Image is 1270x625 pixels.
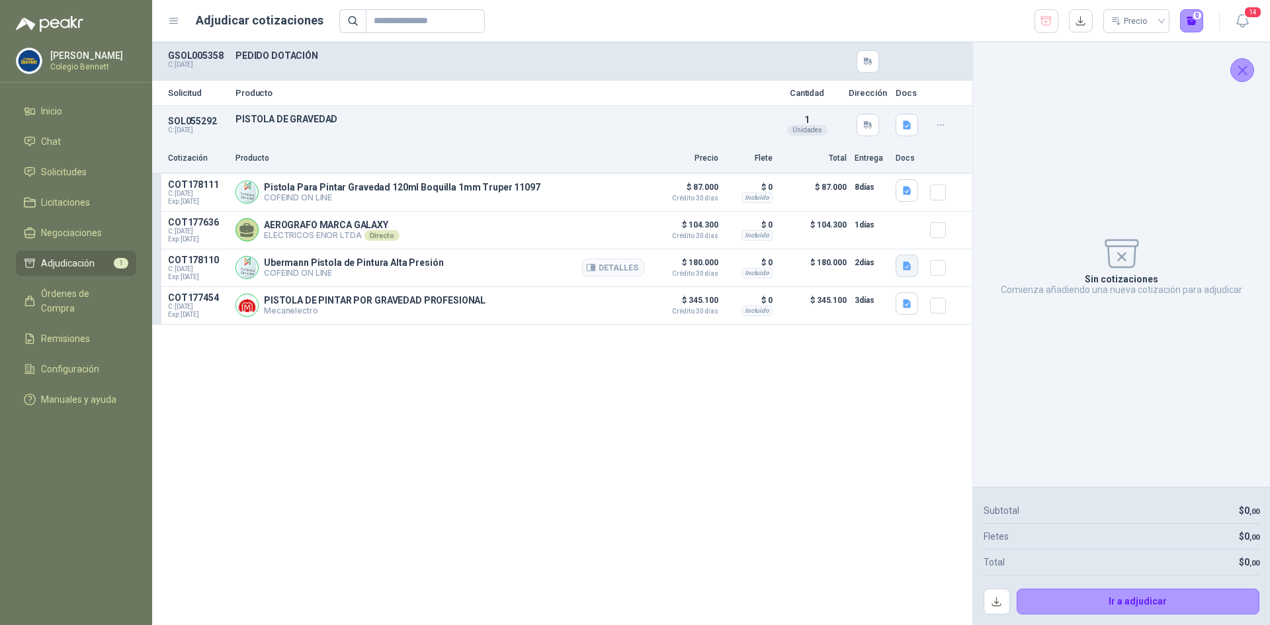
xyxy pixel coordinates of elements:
span: 0 [1244,557,1259,567]
button: Ir a adjudicar [1017,589,1260,615]
span: 14 [1244,6,1262,19]
div: Incluido [741,268,773,278]
button: 14 [1230,9,1254,33]
p: $ 180.000 [781,255,847,281]
a: Órdenes de Compra [16,281,136,321]
p: $ 180.000 [652,255,718,277]
span: 0 [1244,531,1259,542]
p: Ubermann Pistola de Pintura Alta Presión [264,257,443,268]
p: COT177454 [168,292,228,303]
p: $ 0 [726,292,773,308]
a: Negociaciones [16,220,136,245]
p: Cotización [168,152,228,165]
span: ,00 [1249,507,1259,516]
h1: Adjudicar cotizaciones [196,11,323,30]
p: Fletes [984,529,1009,544]
p: Docs [896,152,922,165]
a: Solicitudes [16,159,136,185]
p: Comienza añadiendo una nueva cotización para adjudicar [1001,284,1242,295]
span: ,00 [1249,533,1259,542]
p: ELECTRICOS ENOR LTDA [264,230,400,241]
span: Exp: [DATE] [168,235,228,243]
p: C: [DATE] [168,61,228,69]
div: Precio [1111,11,1150,31]
p: COT178110 [168,255,228,265]
span: Licitaciones [41,195,90,210]
p: $ 87.000 [781,179,847,206]
p: $ 0 [726,179,773,195]
a: Remisiones [16,326,136,351]
p: GSOL005358 [168,50,228,61]
span: Exp: [DATE] [168,273,228,281]
p: SOL055292 [168,116,228,126]
p: PISTOLA DE PINTAR POR GRAVEDAD PROFESIONAL [264,295,486,306]
p: Solicitud [168,89,228,97]
div: Incluido [741,230,773,241]
span: 0 [1244,505,1259,516]
p: 1 días [855,217,888,233]
span: 1 [804,114,810,125]
p: Producto [235,89,766,97]
p: Total [984,555,1005,569]
p: $ 87.000 [652,179,718,202]
p: COFEIND ON LINE [264,268,443,278]
p: Precio [652,152,718,165]
p: $ 104.300 [781,217,847,243]
span: Remisiones [41,331,90,346]
p: COT178111 [168,179,228,190]
button: 0 [1180,9,1204,33]
img: Company Logo [236,257,258,278]
p: $ [1239,529,1259,544]
span: ,00 [1249,559,1259,567]
span: Crédito 30 días [652,308,718,315]
span: 1 [114,258,128,269]
span: Solicitudes [41,165,87,179]
p: $ 0 [726,255,773,271]
a: Inicio [16,99,136,124]
button: Cerrar [1230,58,1254,82]
span: Órdenes de Compra [41,286,124,315]
div: Unidades [787,125,827,136]
p: $ 345.100 [781,292,847,319]
p: 8 días [855,179,888,195]
p: AEROGRAFO MARCA GALAXY [264,220,400,230]
div: Directo [364,230,400,241]
p: PEDIDO DOTACIÓN [235,50,766,61]
span: Exp: [DATE] [168,198,228,206]
img: Company Logo [236,181,258,203]
span: Manuales y ayuda [41,392,116,407]
p: $ 104.300 [652,217,718,239]
span: C: [DATE] [168,303,228,311]
p: Entrega [855,152,888,165]
p: Total [781,152,847,165]
span: C: [DATE] [168,265,228,273]
p: Colegio Bennett [50,63,133,71]
p: 3 días [855,292,888,308]
p: Sin cotizaciones [1085,274,1158,284]
a: Adjudicación1 [16,251,136,276]
span: Chat [41,134,61,149]
p: $ [1239,503,1259,518]
img: Logo peakr [16,16,83,32]
p: Dirección [848,89,888,97]
a: Chat [16,129,136,154]
span: Configuración [41,362,99,376]
span: Crédito 30 días [652,271,718,277]
p: COT177636 [168,217,228,228]
p: Mecanelectro [264,306,486,315]
p: [PERSON_NAME] [50,51,133,60]
span: Inicio [41,104,62,118]
p: COFEIND ON LINE [264,192,540,202]
span: C: [DATE] [168,228,228,235]
span: Crédito 30 días [652,195,718,202]
p: Flete [726,152,773,165]
span: Adjudicación [41,256,95,271]
div: Incluido [741,306,773,316]
p: Cantidad [774,89,840,97]
p: 2 días [855,255,888,271]
a: Manuales y ayuda [16,387,136,412]
a: Configuración [16,356,136,382]
span: Crédito 30 días [652,233,718,239]
p: C: [DATE] [168,126,228,134]
img: Company Logo [236,294,258,316]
